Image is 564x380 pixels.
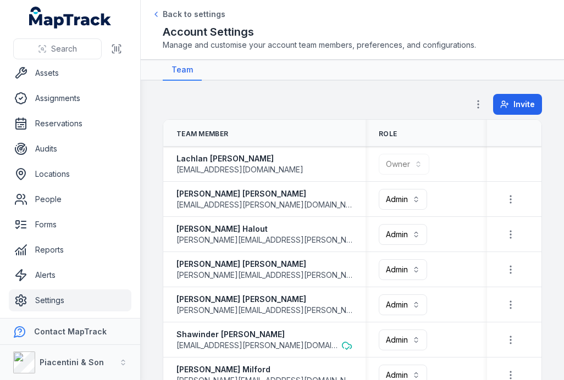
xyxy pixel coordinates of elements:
strong: [PERSON_NAME] Milford [176,364,352,375]
span: [PERSON_NAME][EMAIL_ADDRESS][PERSON_NAME][PERSON_NAME][DOMAIN_NAME] [176,270,352,281]
strong: [PERSON_NAME] [PERSON_NAME] [176,294,352,305]
a: Alerts [9,264,131,286]
span: Team Member [176,130,228,138]
a: Team [163,60,202,81]
a: Settings [9,289,131,311]
strong: Piacentini & Son [40,357,104,367]
span: [EMAIL_ADDRESS][PERSON_NAME][DOMAIN_NAME] [176,199,352,210]
span: [EMAIL_ADDRESS][DOMAIN_NAME] [176,164,303,175]
span: Invite [513,99,535,110]
span: Role [379,130,397,138]
span: [PERSON_NAME][EMAIL_ADDRESS][PERSON_NAME][PERSON_NAME][DOMAIN_NAME] [176,305,352,316]
button: Admin [379,259,427,280]
span: Manage and customise your account team members, preferences, and configurations. [163,40,542,51]
a: MapTrack [29,7,112,29]
a: Locations [9,163,131,185]
strong: [PERSON_NAME] Halout [176,223,352,234]
strong: [PERSON_NAME] [PERSON_NAME] [176,188,352,199]
span: Back to settings [163,9,225,20]
a: Reports [9,239,131,261]
a: Assets [9,62,131,84]
button: Invite [493,94,542,115]
strong: [PERSON_NAME] [PERSON_NAME] [176,259,352,270]
a: Back to settings [152,9,225,20]
span: [EMAIL_ADDRESS][PERSON_NAME][DOMAIN_NAME] [176,340,339,351]
button: Search [13,38,102,59]
strong: Lachlan [PERSON_NAME] [176,153,303,164]
strong: Shawinder [PERSON_NAME] [176,329,352,340]
button: Admin [379,329,427,350]
button: Admin [379,294,427,315]
a: Audits [9,138,131,160]
a: Forms [9,214,131,236]
h2: Account Settings [163,24,542,40]
span: Search [51,43,77,54]
a: Assignments [9,87,131,109]
a: Reservations [9,113,131,135]
span: [PERSON_NAME][EMAIL_ADDRESS][PERSON_NAME][DOMAIN_NAME] [176,234,352,245]
strong: Contact MapTrack [34,327,107,336]
button: Admin [379,224,427,245]
a: People [9,188,131,210]
button: Admin [379,189,427,210]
